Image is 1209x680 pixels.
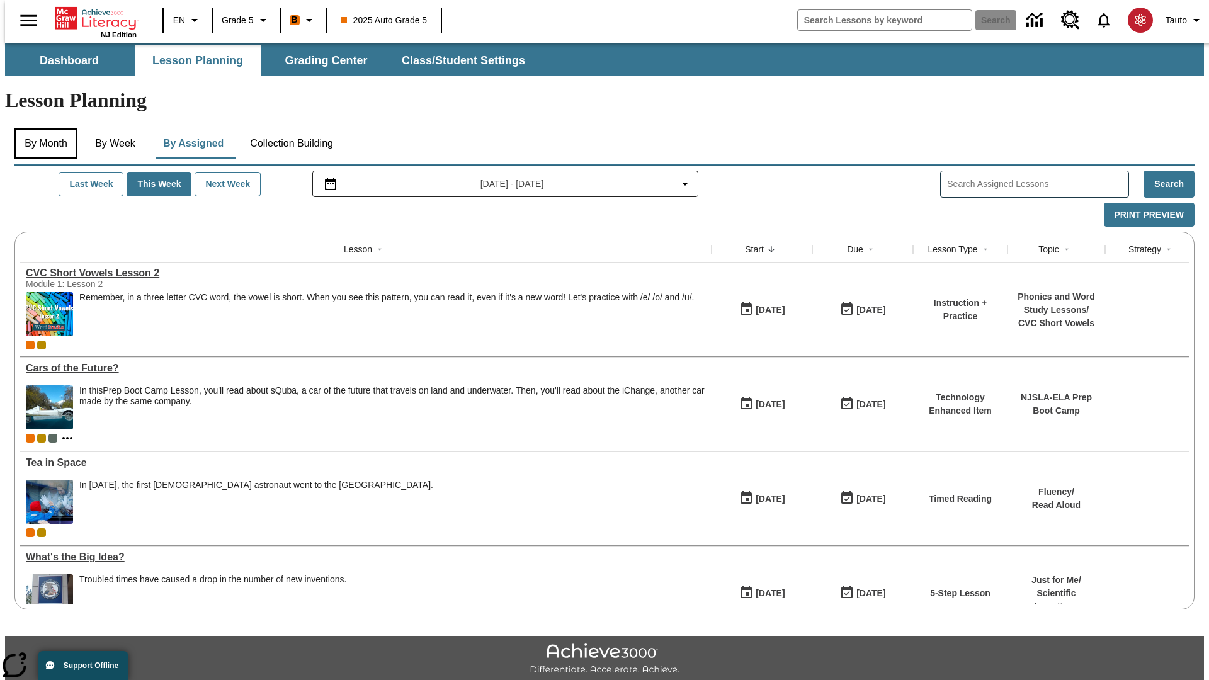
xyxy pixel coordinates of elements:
div: Lesson [344,243,372,256]
button: Boost Class color is orange. Change class color [285,9,322,31]
button: Dashboard [6,45,132,76]
button: By Assigned [153,128,234,159]
div: [DATE] [856,586,885,601]
button: 10/14/25: Last day the lesson can be accessed [836,298,890,322]
button: Select a new avatar [1120,4,1161,37]
button: 04/13/26: Last day the lesson can be accessed [836,581,890,605]
span: New 2025 class [37,528,46,537]
p: Technology Enhanced Item [919,391,1001,417]
button: Sort [863,242,878,257]
img: avatar image [1128,8,1153,33]
a: What's the Big Idea?, Lessons [26,552,705,563]
span: Support Offline [64,661,118,670]
button: Last Week [59,172,123,196]
div: Cars of the Future? [26,363,705,374]
span: 2025 Auto Grade 5 [341,14,428,27]
p: Phonics and Word Study Lessons / [1014,290,1099,317]
div: In this Prep Boot Camp Lesson, you'll read about sQuba, a car of the future that travels on land ... [79,385,705,429]
p: Instruction + Practice [919,297,1001,323]
div: New 2025 class [37,434,46,443]
a: Home [55,6,137,31]
a: Resource Center, Will open in new tab [1053,3,1087,37]
div: [DATE] [756,302,785,318]
span: Class/Student Settings [402,54,525,68]
p: Scientific Inventions [1014,587,1099,613]
div: Current Class [26,528,35,537]
div: SubNavbar [5,45,536,76]
span: Current Class [26,434,35,443]
img: High-tech automobile treading water. [26,385,73,429]
img: Achieve3000 Differentiate Accelerate Achieve [530,643,679,676]
div: What's the Big Idea? [26,552,705,563]
div: Lesson Type [928,243,977,256]
a: CVC Short Vowels Lesson 2, Lessons [26,268,705,279]
div: Tea in Space [26,457,705,468]
div: New 2025 class [37,341,46,349]
button: Language: EN, Select a language [167,9,208,31]
button: Sort [1059,242,1074,257]
button: Search [1144,171,1195,198]
button: Open side menu [10,2,47,39]
div: OL 2025 Auto Grade 6 [48,434,57,443]
button: Sort [372,242,387,257]
button: 04/07/25: First time the lesson was available [735,581,789,605]
button: 10/12/25: Last day the lesson can be accessed [836,487,890,511]
button: Lesson Planning [135,45,261,76]
span: Lesson Planning [152,54,243,68]
div: Troubled times have caused a drop in the number of new inventions. [79,574,346,618]
div: Home [55,4,137,38]
input: Search Assigned Lessons [947,175,1128,193]
a: Notifications [1087,4,1120,37]
span: B [292,12,298,28]
div: Topic [1038,243,1059,256]
div: [DATE] [756,491,785,507]
button: Collection Building [240,128,343,159]
p: CVC Short Vowels [1014,317,1099,330]
img: An astronaut, the first from the United Kingdom to travel to the International Space Station, wav... [26,480,73,524]
testabrev: Prep Boot Camp Lesson, you'll read about sQuba, a car of the future that travels on land and unde... [79,385,705,406]
div: CVC Short Vowels Lesson 2 [26,268,705,279]
button: Support Offline [38,651,128,680]
svg: Collapse Date Range Filter [678,176,693,191]
button: Grade: Grade 5, Select a grade [217,9,276,31]
div: Due [847,243,863,256]
button: By Month [14,128,77,159]
img: CVC Short Vowels Lesson 2. [26,292,73,336]
p: Read Aloud [1032,499,1081,512]
div: Module 1: Lesson 2 [26,279,215,289]
a: Data Center [1019,3,1053,38]
div: Troubled times have caused a drop in the number of new inventions. [79,574,346,585]
button: Profile/Settings [1161,9,1209,31]
button: Show more classes [60,431,75,446]
button: Grading Center [263,45,389,76]
p: 5-Step Lesson [930,587,990,600]
div: [DATE] [756,586,785,601]
div: Current Class [26,341,35,349]
p: Timed Reading [929,492,992,506]
button: 10/06/25: First time the lesson was available [735,487,789,511]
div: Remember, in a three letter CVC word, the vowel is short. When you see this pattern, you can read... [79,292,694,336]
input: search field [798,10,972,30]
button: Sort [1161,242,1176,257]
div: SubNavbar [5,43,1204,76]
div: Start [745,243,764,256]
p: NJSLA-ELA Prep Boot Camp [1014,391,1099,417]
img: A large sign near a building says U.S. Patent and Trademark Office. A troubled economy can make i... [26,574,73,618]
button: By Week [84,128,147,159]
button: Sort [978,242,993,257]
span: Grade 5 [222,14,254,27]
p: Fluency / [1032,485,1081,499]
h1: Lesson Planning [5,89,1204,112]
span: Dashboard [40,54,99,68]
a: Tea in Space, Lessons [26,457,705,468]
a: Cars of the Future? , Lessons [26,363,705,374]
button: This Week [127,172,191,196]
p: Remember, in a three letter CVC word, the vowel is short. When you see this pattern, you can read... [79,292,694,303]
button: 10/14/25: First time the lesson was available [735,298,789,322]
